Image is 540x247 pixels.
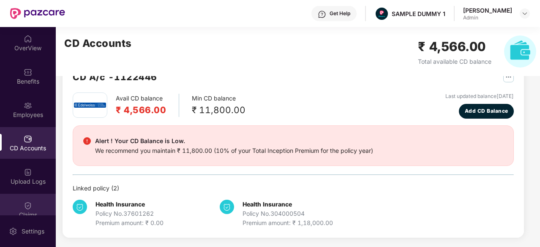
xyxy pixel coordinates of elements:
div: Get Help [330,10,350,17]
div: SAMPLE DUMMY 1 [392,10,445,18]
h2: ₹ 4,566.00 [418,37,491,57]
div: Policy No. 304000504 [243,209,333,218]
div: Settings [19,227,47,236]
img: svg+xml;base64,PHN2ZyBpZD0iRW1wbG95ZWVzIiB4bWxucz0iaHR0cDovL3d3dy53My5vcmcvMjAwMC9zdmciIHdpZHRoPS... [24,101,32,110]
img: svg+xml;base64,PHN2ZyBpZD0iSG9tZSIgeG1sbnM9Imh0dHA6Ly93d3cudzMub3JnLzIwMDAvc3ZnIiB3aWR0aD0iMjAiIG... [24,35,32,43]
img: svg+xml;base64,PHN2ZyBpZD0iRHJvcGRvd24tMzJ4MzIiIHhtbG5zPSJodHRwOi8vd3d3LnczLm9yZy8yMDAwL3N2ZyIgd2... [521,10,528,17]
img: Pazcare_Alternative_logo-01-01.png [376,8,388,20]
img: svg+xml;base64,PHN2ZyB4bWxucz0iaHR0cDovL3d3dy53My5vcmcvMjAwMC9zdmciIHdpZHRoPSIzNCIgaGVpZ2h0PSIzNC... [220,200,234,214]
img: svg+xml;base64,PHN2ZyBpZD0iQmVuZWZpdHMiIHhtbG5zPSJodHRwOi8vd3d3LnczLm9yZy8yMDAwL3N2ZyIgd2lkdGg9Ij... [24,68,32,76]
img: svg+xml;base64,PHN2ZyBpZD0iVXBsb2FkX0xvZ3MiIGRhdGEtbmFtZT0iVXBsb2FkIExvZ3MiIHhtbG5zPSJodHRwOi8vd3... [24,168,32,176]
div: ₹ 11,800.00 [192,103,245,117]
div: Premium amount: ₹ 0.00 [95,218,164,228]
div: Min CD balance [192,94,245,117]
h2: CD A/c - 1122446 [73,70,157,84]
div: Premium amount: ₹ 1,18,000.00 [243,218,333,228]
div: Admin [463,14,512,21]
img: svg+xml;base64,PHN2ZyB4bWxucz0iaHR0cDovL3d3dy53My5vcmcvMjAwMC9zdmciIHhtbG5zOnhsaW5rPSJodHRwOi8vd3... [504,35,536,68]
div: [PERSON_NAME] [463,6,512,14]
div: We recommend you maintain ₹ 11,800.00 (10% of your Total Inception Premium for the policy year) [95,146,373,155]
img: svg+xml;base64,PHN2ZyBpZD0iRGFuZ2VyX2FsZXJ0IiBkYXRhLW5hbWU9IkRhbmdlciBhbGVydCIgeG1sbnM9Imh0dHA6Ly... [83,137,91,145]
div: Avail CD balance [116,94,179,117]
span: Total available CD balance [418,58,491,65]
button: Add CD Balance [459,104,514,119]
div: Policy No. 37601262 [95,209,164,218]
img: svg+xml;base64,PHN2ZyB4bWxucz0iaHR0cDovL3d3dy53My5vcmcvMjAwMC9zdmciIHdpZHRoPSIzNCIgaGVpZ2h0PSIzNC... [73,200,87,214]
h2: ₹ 4,566.00 [116,103,166,117]
img: svg+xml;base64,PHN2ZyBpZD0iQ2xhaW0iIHhtbG5zPSJodHRwOi8vd3d3LnczLm9yZy8yMDAwL3N2ZyIgd2lkdGg9IjIwIi... [24,201,32,210]
b: Health Insurance [243,201,292,208]
h2: CD Accounts [64,35,132,52]
div: Alert ! Your CD Balance is Low. [95,136,373,146]
img: New Pazcare Logo [10,8,65,19]
span: Add CD Balance [465,107,508,115]
img: svg+xml;base64,PHN2ZyBpZD0iQ0RfQWNjb3VudHMiIGRhdGEtbmFtZT0iQ0QgQWNjb3VudHMiIHhtbG5zPSJodHRwOi8vd3... [24,135,32,143]
div: Last updated balance [DATE] [445,92,514,100]
img: svg+xml;base64,PHN2ZyBpZD0iSGVscC0zMngzMiIgeG1sbnM9Imh0dHA6Ly93d3cudzMub3JnLzIwMDAvc3ZnIiB3aWR0aD... [318,10,326,19]
div: Linked policy ( 2 ) [73,184,514,193]
img: svg+xml;base64,PHN2ZyB4bWxucz0iaHR0cDovL3d3dy53My5vcmcvMjAwMC9zdmciIHdpZHRoPSIyNSIgaGVpZ2h0PSIyNS... [503,72,514,82]
img: edel.png [74,103,106,107]
img: svg+xml;base64,PHN2ZyBpZD0iU2V0dGluZy0yMHgyMCIgeG1sbnM9Imh0dHA6Ly93d3cudzMub3JnLzIwMDAvc3ZnIiB3aW... [9,227,17,236]
b: Health Insurance [95,201,145,208]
